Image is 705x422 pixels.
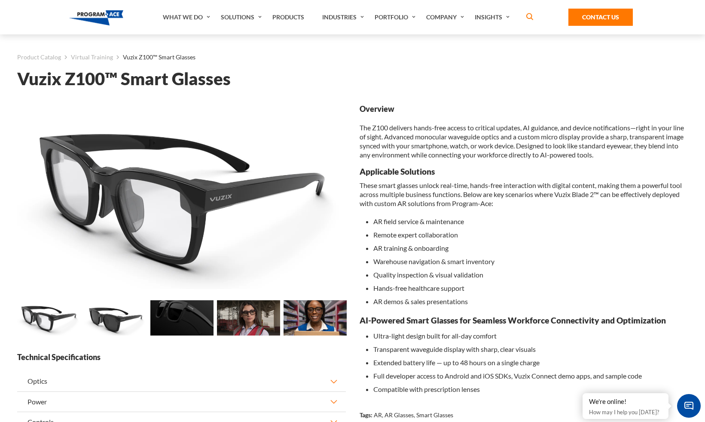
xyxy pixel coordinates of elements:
li: Remote expert collaboration [373,228,688,241]
li: Vuzix Z100™ Smart Glasses [113,52,195,63]
h1: Vuzix Z100™ Smart Glasses [17,71,688,86]
li: Quality inspection & visual validation [373,268,688,281]
a: Contact Us [568,9,633,26]
img: Program-Ace [69,10,124,25]
p: These smart glasses unlock real-time, hands-free interaction with digital content, making them a ... [360,181,688,208]
li: AR demos & sales presentations [373,295,688,308]
li: Full developer access to Android and iOS SDKs, Vuzix Connect demo apps, and sample code [373,369,688,382]
a: Product Catalog [17,52,61,63]
img: Vuzix Z100™ Smart Glasses - Preview 0 [17,104,346,289]
nav: breadcrumb [17,52,688,63]
a: Virtual Training [71,52,113,63]
p: The Z100 delivers hands-free access to critical updates, AI guidance, and device notifications—ri... [360,123,688,159]
div: We're online! [589,397,662,406]
strong: Tags: [360,411,372,419]
strong: Overview [360,104,688,114]
li: Compatible with prescription lenses [373,382,688,396]
li: Warehouse navigation & smart inventory [373,255,688,268]
li: AR training & onboarding [373,241,688,255]
li: Hands-free healthcare support [373,281,688,295]
img: Vuzix Z100™ Smart Glasses - Preview 2 [150,300,214,336]
p: How may I help you [DATE]? [589,407,662,417]
h3: Applicable Solutions [360,166,688,177]
li: Ultra-light design built for all-day comfort [373,329,688,342]
img: Vuzix Z100™ Smart Glasses - Preview 3 [217,300,280,336]
strong: Technical Specifications [17,352,346,363]
h3: AI-Powered Smart Glasses for Seamless Workforce Connectivity and Optimization [360,315,688,326]
img: Vuzix Z100™ Smart Glasses - Preview 4 [284,300,347,336]
li: Transparent waveguide display with sharp, clear visuals [373,342,688,356]
span: Chat Widget [677,394,701,418]
li: Extended battery life — up to 48 hours on a single charge [373,356,688,369]
img: Vuzix Z100™ Smart Glasses - Preview 0 [17,300,80,336]
img: Vuzix Z100™ Smart Glasses - Preview 1 [84,300,147,336]
button: Optics [17,371,346,391]
p: AR, AR Glasses, Smart Glasses [374,410,453,419]
button: Power [17,392,346,412]
li: AR field service & maintenance [373,215,688,228]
